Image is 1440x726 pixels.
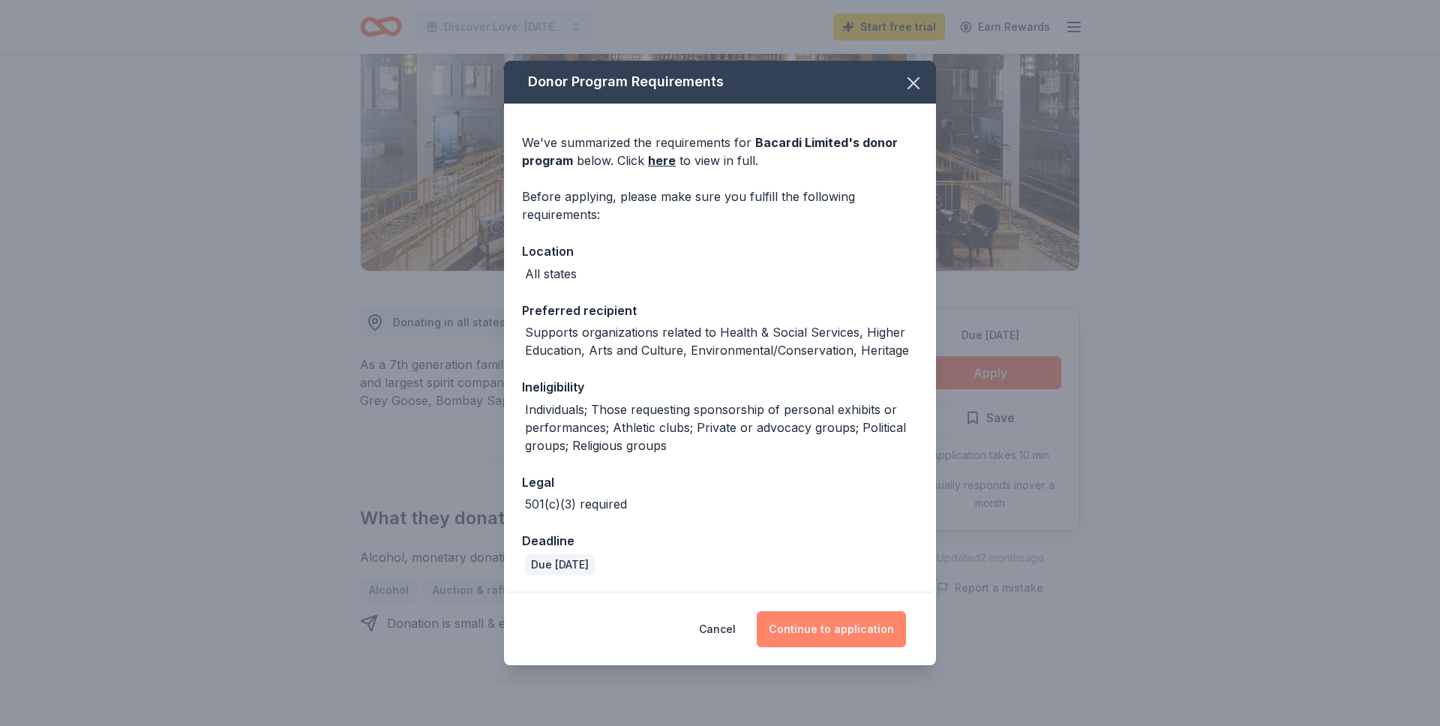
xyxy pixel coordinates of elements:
[525,265,577,283] div: All states
[522,531,918,550] div: Deadline
[525,554,595,575] div: Due [DATE]
[522,187,918,223] div: Before applying, please make sure you fulfill the following requirements:
[525,400,918,454] div: Individuals; Those requesting sponsorship of personal exhibits or performances; Athletic clubs; P...
[525,495,627,513] div: 501(c)(3) required
[522,241,918,261] div: Location
[522,377,918,397] div: Ineligibility
[522,301,918,320] div: Preferred recipient
[522,472,918,492] div: Legal
[757,611,906,647] button: Continue to application
[699,611,736,647] button: Cancel
[648,151,676,169] a: here
[525,323,918,359] div: Supports organizations related to Health & Social Services, Higher Education, Arts and Culture, E...
[522,133,918,169] div: We've summarized the requirements for below. Click to view in full.
[504,61,936,103] div: Donor Program Requirements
